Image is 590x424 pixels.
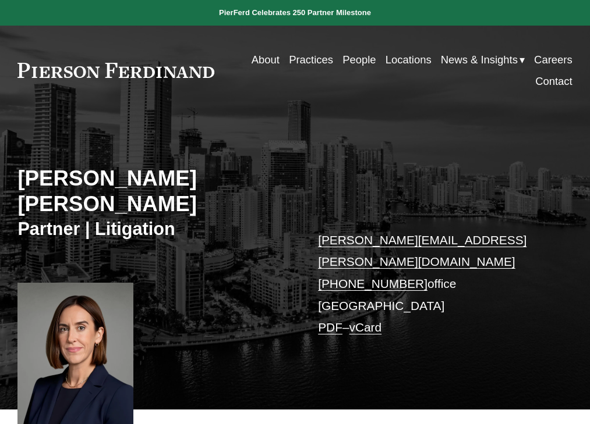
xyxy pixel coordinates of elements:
[441,50,518,69] span: News & Insights
[349,320,382,334] a: vCard
[386,49,432,70] a: Locations
[441,49,525,70] a: folder dropdown
[318,229,549,339] p: office [GEOGRAPHIC_DATA] –
[289,49,333,70] a: Practices
[318,320,342,334] a: PDF
[318,233,527,269] a: [PERSON_NAME][EMAIL_ADDRESS][PERSON_NAME][DOMAIN_NAME]
[17,166,295,218] h2: [PERSON_NAME] [PERSON_NAME]
[342,49,376,70] a: People
[534,49,573,70] a: Careers
[318,277,428,290] a: [PHONE_NUMBER]
[535,70,573,92] a: Contact
[17,218,295,240] h3: Partner | Litigation
[252,49,280,70] a: About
